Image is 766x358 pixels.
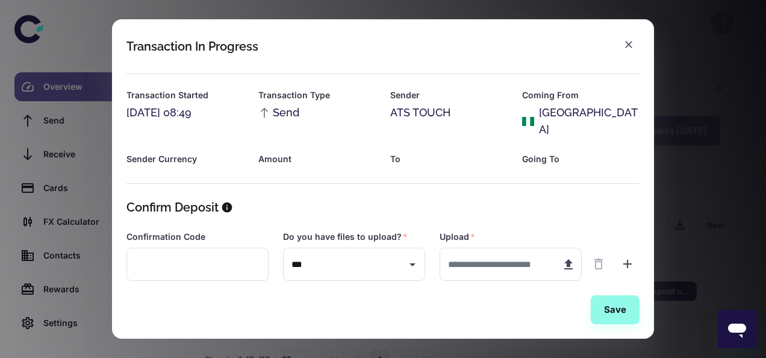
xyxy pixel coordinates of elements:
[440,231,475,243] label: Upload
[522,152,640,166] h6: Going To
[390,89,508,102] h6: Sender
[591,295,640,324] button: Save
[126,39,258,54] div: Transaction In Progress
[126,104,244,121] div: [DATE] 08:49
[539,104,640,138] div: [GEOGRAPHIC_DATA]
[258,104,299,121] span: Send
[126,231,205,243] label: Confirmation Code
[258,168,376,185] div: 46,255,225.04 NGN
[283,231,408,243] label: Do you have files to upload?
[390,168,508,219] div: SHOUGUANG HUANYA WINDOW DECORATION CO LTD
[258,89,376,102] h6: Transaction Type
[390,104,508,121] div: ATS TOUCH
[538,168,640,202] div: [GEOGRAPHIC_DATA]
[718,310,756,348] iframe: Button to launch messaging window
[522,89,640,102] h6: Coming From
[126,168,244,185] div: NGN
[126,198,219,216] h5: Confirm Deposit
[126,152,244,166] h6: Sender Currency
[404,256,421,273] button: Open
[258,152,376,166] h6: Amount
[126,89,244,102] h6: Transaction Started
[390,152,508,166] h6: To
